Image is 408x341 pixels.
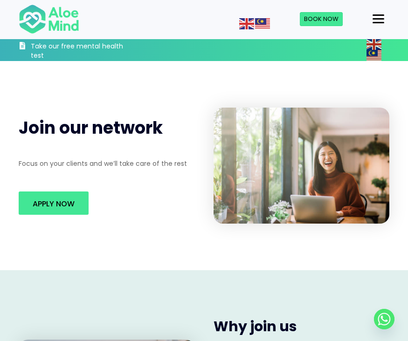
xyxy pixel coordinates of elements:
a: English [367,39,382,48]
img: Aloe mind Logo [19,4,79,34]
a: English [239,19,255,28]
span: Join our network [19,116,163,140]
h3: Take our free mental health test [31,42,131,60]
a: Book Now [300,12,343,26]
img: en [239,18,254,29]
a: Malay [255,19,271,28]
img: ms [255,18,270,29]
p: Focus on your clients and we’ll take care of the rest [19,159,195,168]
button: Menu [369,11,388,27]
img: Happy young asian girl working at a coffee shop with a laptop [214,108,390,224]
a: Whatsapp [374,309,394,329]
a: Malay [367,50,382,60]
span: Apply Now [33,198,75,209]
span: Why join us [214,316,297,336]
span: Book Now [304,14,339,23]
img: en [367,39,381,50]
img: ms [367,50,381,61]
a: Apply Now [19,191,89,215]
a: Take our free mental health test [19,41,131,61]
